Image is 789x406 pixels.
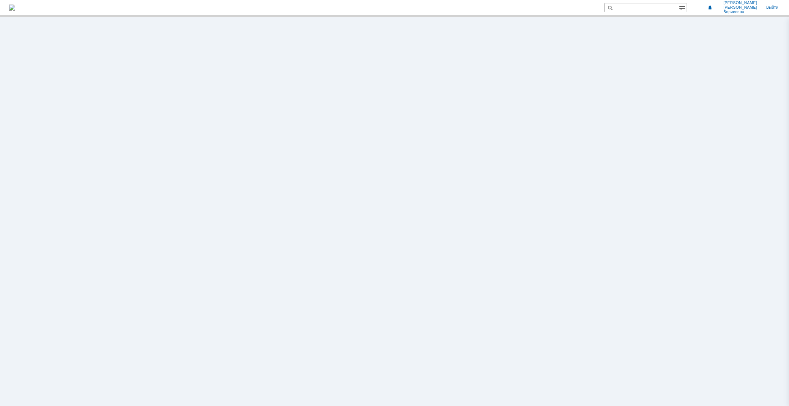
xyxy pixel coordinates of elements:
img: logo [9,5,15,11]
span: Борисовна [723,10,757,14]
a: Перейти на домашнюю страницу [9,5,15,11]
span: [PERSON_NAME] [723,1,757,5]
span: Расширенный поиск [679,3,687,11]
span: [PERSON_NAME] [723,5,757,10]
